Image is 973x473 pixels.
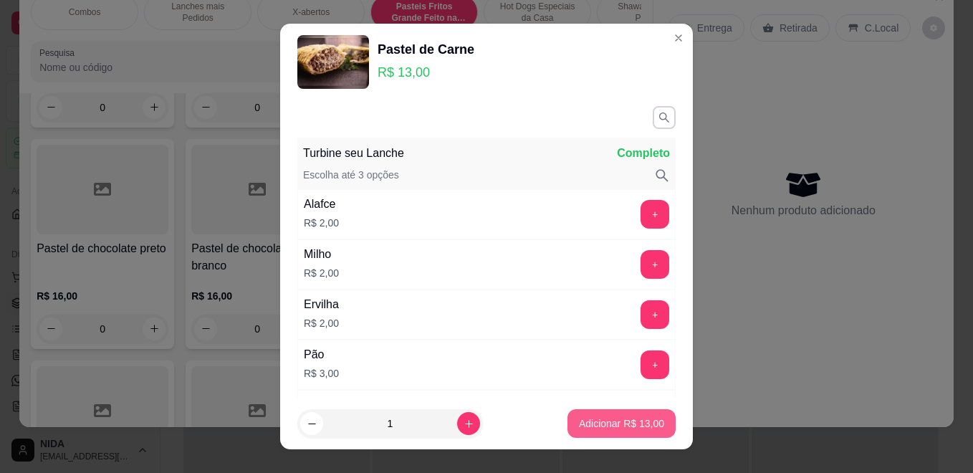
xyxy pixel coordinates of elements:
button: add [641,300,669,329]
button: increase-product-quantity [457,412,480,435]
div: Pão [304,346,339,363]
div: Alafce [304,196,339,213]
button: decrease-product-quantity [300,412,323,435]
button: add [641,250,669,279]
div: Milho [304,246,339,263]
img: product-image [297,35,369,89]
p: R$ 3,00 [304,366,339,381]
div: Pastel de Carne [378,39,474,59]
p: Completo [617,145,670,162]
p: R$ 2,00 [304,216,339,230]
div: Maionese caseira [304,396,393,414]
div: Ervilha [304,296,339,313]
p: R$ 2,00 [304,316,339,330]
p: Turbine seu Lanche [303,145,404,162]
p: R$ 13,00 [378,62,474,82]
p: Escolha até 3 opções [303,168,399,183]
button: add [641,350,669,379]
button: Close [667,27,690,49]
button: add [641,200,669,229]
button: Adicionar R$ 13,00 [567,409,676,438]
p: R$ 2,00 [304,266,339,280]
p: Adicionar R$ 13,00 [579,416,664,431]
